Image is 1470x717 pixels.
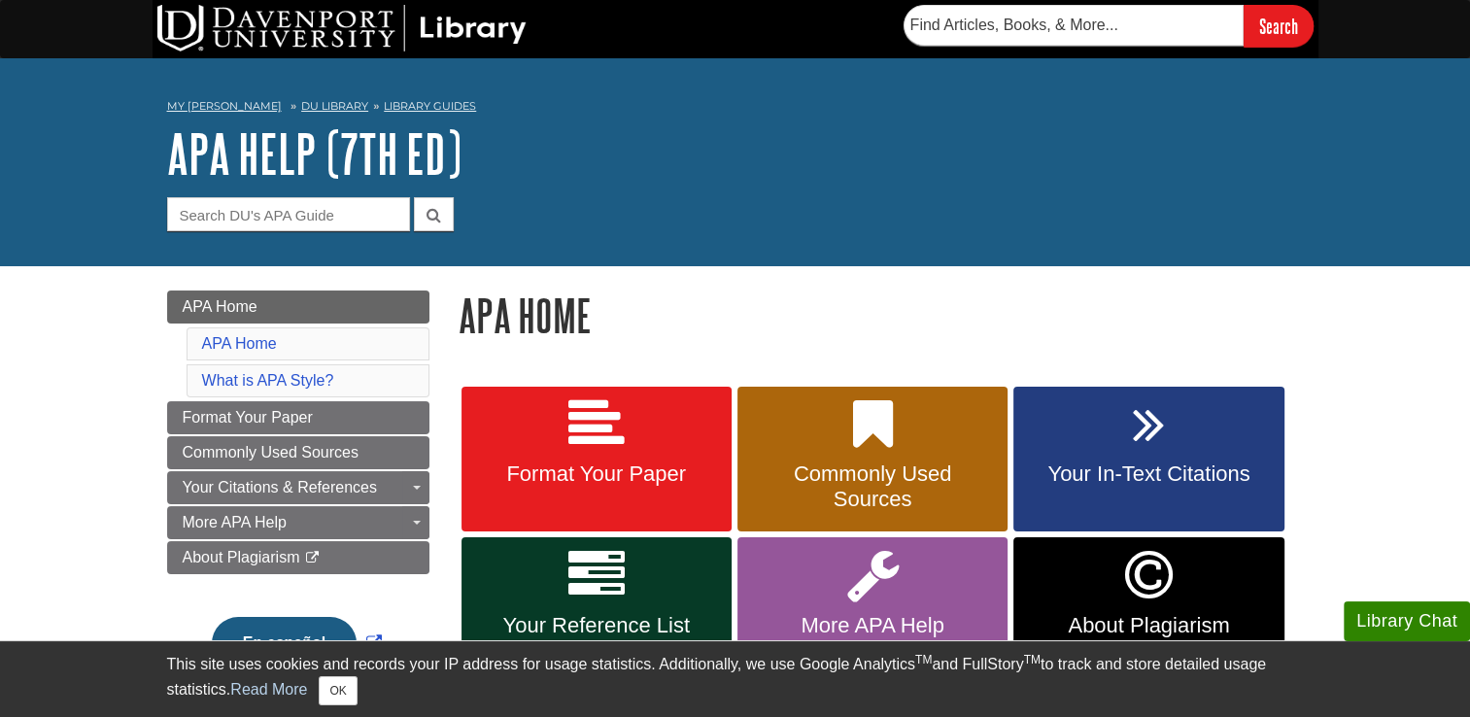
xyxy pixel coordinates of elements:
[459,290,1304,340] h1: APA Home
[167,98,282,115] a: My [PERSON_NAME]
[904,5,1314,47] form: Searches DU Library's articles, books, and more
[167,541,429,574] a: About Plagiarism
[167,506,429,539] a: More APA Help
[183,409,313,426] span: Format Your Paper
[157,5,527,51] img: DU Library
[462,537,732,686] a: Your Reference List
[304,552,321,564] i: This link opens in a new window
[183,514,287,530] span: More APA Help
[207,634,387,651] a: Link opens in new window
[167,290,429,702] div: Guide Page Menu
[167,436,429,469] a: Commonly Used Sources
[167,653,1304,705] div: This site uses cookies and records your IP address for usage statistics. Additionally, we use Goo...
[752,461,993,512] span: Commonly Used Sources
[752,613,993,638] span: More APA Help
[167,93,1304,124] nav: breadcrumb
[202,372,334,389] a: What is APA Style?
[212,617,357,669] button: En español
[183,298,257,315] span: APA Home
[1344,601,1470,641] button: Library Chat
[167,123,462,184] a: APA Help (7th Ed)
[301,99,368,113] a: DU Library
[1013,387,1283,532] a: Your In-Text Citations
[167,471,429,504] a: Your Citations & References
[476,613,717,638] span: Your Reference List
[1028,461,1269,487] span: Your In-Text Citations
[230,681,307,698] a: Read More
[737,387,1008,532] a: Commonly Used Sources
[384,99,476,113] a: Library Guides
[1024,653,1041,666] sup: TM
[183,549,300,565] span: About Plagiarism
[1028,613,1269,638] span: About Plagiarism
[167,290,429,324] a: APA Home
[183,444,359,461] span: Commonly Used Sources
[167,197,410,231] input: Search DU's APA Guide
[476,461,717,487] span: Format Your Paper
[183,479,377,495] span: Your Citations & References
[904,5,1244,46] input: Find Articles, Books, & More...
[202,335,277,352] a: APA Home
[1244,5,1314,47] input: Search
[167,401,429,434] a: Format Your Paper
[1013,537,1283,686] a: Link opens in new window
[462,387,732,532] a: Format Your Paper
[915,653,932,666] sup: TM
[737,537,1008,686] a: More APA Help
[319,676,357,705] button: Close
